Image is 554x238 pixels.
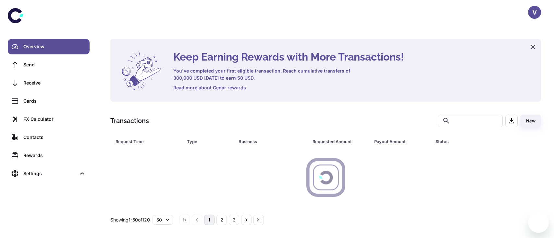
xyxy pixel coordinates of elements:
div: Receive [23,79,86,86]
button: Go to page 2 [216,215,227,225]
a: FX Calculator [8,111,90,127]
p: Showing 1-50 of 120 [110,216,150,223]
button: Go to next page [241,215,252,225]
button: 50 [153,215,173,225]
div: Settings [23,170,76,177]
a: Rewards [8,148,90,163]
div: Send [23,61,86,68]
div: Settings [8,166,90,181]
button: Go to page 3 [229,215,239,225]
div: Rewards [23,152,86,159]
div: Contacts [23,134,86,141]
span: Status [436,137,514,146]
div: Overview [23,43,86,50]
span: Requested Amount [313,137,366,146]
div: Cards [23,97,86,105]
span: Payout Amount [374,137,428,146]
h1: Transactions [110,116,149,126]
a: Overview [8,39,90,54]
button: New [520,115,541,127]
a: Read more about Cedar rewards [173,84,533,91]
div: Request Time [116,137,171,146]
a: Send [8,57,90,73]
span: Request Time [116,137,179,146]
nav: pagination navigation [179,215,265,225]
span: Type [187,137,231,146]
div: Type [187,137,222,146]
div: Requested Amount [313,137,358,146]
button: page 1 [204,215,215,225]
a: Cards [8,93,90,109]
button: Go to last page [253,215,264,225]
a: Receive [8,75,90,91]
a: Contacts [8,130,90,145]
iframe: Button to launch messaging window [528,212,549,233]
div: Status [436,137,506,146]
h4: Keep Earning Rewards with More Transactions! [173,49,533,65]
div: Payout Amount [374,137,420,146]
button: V [528,6,541,19]
div: FX Calculator [23,116,86,123]
h6: You've completed your first eligible transaction. Reach cumulative transfers of 300,000 USD [DATE... [173,67,352,82]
